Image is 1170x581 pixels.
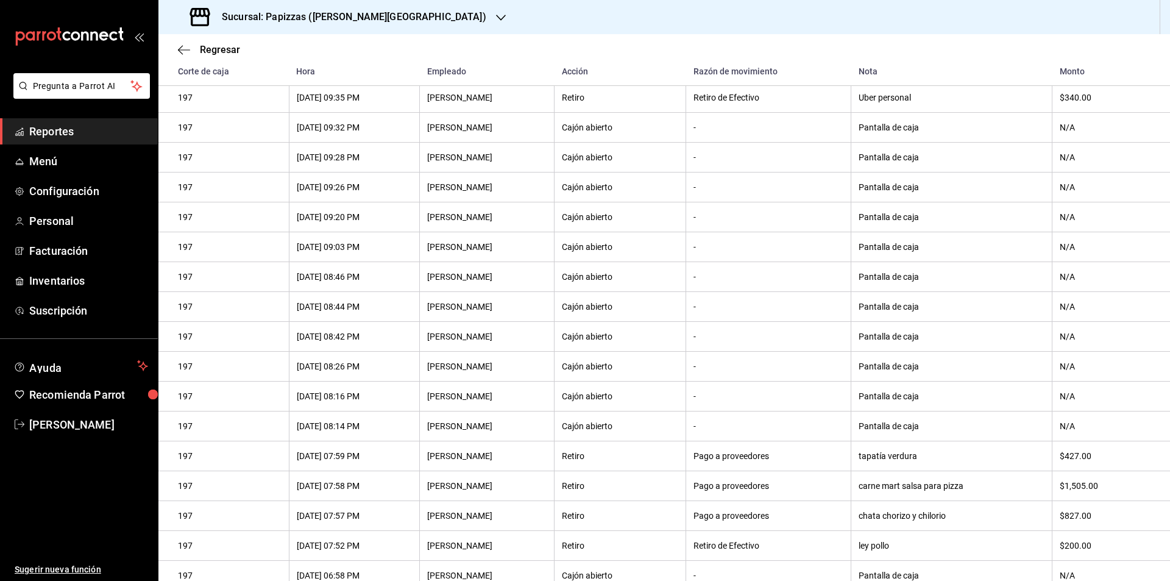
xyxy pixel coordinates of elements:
[427,272,547,282] div: [PERSON_NAME]
[427,332,547,341] div: [PERSON_NAME]
[693,212,843,222] div: -
[134,32,144,41] button: open_drawer_menu
[29,416,148,433] span: [PERSON_NAME]
[693,302,843,312] div: -
[693,421,843,431] div: -
[562,302,678,312] div: Cajón abierto
[427,541,547,551] div: [PERSON_NAME]
[1060,302,1150,312] div: N/A
[1060,451,1150,461] div: $427.00
[693,332,843,341] div: -
[859,481,1044,491] div: carne mart salsa para pizza
[178,272,282,282] div: 197
[297,93,412,102] div: [DATE] 09:35 PM
[297,391,412,401] div: [DATE] 08:16 PM
[693,93,843,102] div: Retiro de Efectivo
[297,571,412,580] div: [DATE] 06:58 PM
[859,182,1044,192] div: Pantalla de caja
[29,358,132,373] span: Ayuda
[427,182,547,192] div: [PERSON_NAME]
[427,391,547,401] div: [PERSON_NAME]
[200,44,240,55] span: Regresar
[859,571,1044,580] div: Pantalla de caja
[297,362,412,371] div: [DATE] 08:26 PM
[693,272,843,282] div: -
[859,93,1044,102] div: Uber personal
[562,152,678,162] div: Cajón abierto
[693,511,843,521] div: Pago a proveedores
[1060,123,1150,132] div: N/A
[427,152,547,162] div: [PERSON_NAME]
[178,302,282,312] div: 197
[562,451,678,461] div: Retiro
[1060,272,1150,282] div: N/A
[859,212,1044,222] div: Pantalla de caja
[562,93,678,102] div: Retiro
[427,571,547,580] div: [PERSON_NAME]
[1060,93,1150,102] div: $340.00
[1060,541,1150,551] div: $200.00
[562,182,678,192] div: Cajón abierto
[178,421,282,431] div: 197
[693,541,843,551] div: Retiro de Efectivo
[13,73,150,99] button: Pregunta a Parrot AI
[427,481,547,491] div: [PERSON_NAME]
[693,451,843,461] div: Pago a proveedores
[15,563,148,576] span: Sugerir nueva función
[562,332,678,341] div: Cajón abierto
[693,391,843,401] div: -
[297,332,412,341] div: [DATE] 08:42 PM
[29,213,148,229] span: Personal
[178,511,282,521] div: 197
[178,182,282,192] div: 197
[178,362,282,371] div: 197
[427,123,547,132] div: [PERSON_NAME]
[178,571,282,580] div: 197
[297,123,412,132] div: [DATE] 09:32 PM
[297,272,412,282] div: [DATE] 08:46 PM
[1060,212,1150,222] div: N/A
[859,272,1044,282] div: Pantalla de caja
[33,80,131,93] span: Pregunta a Parrot AI
[693,362,843,371] div: -
[693,571,843,580] div: -
[178,391,282,401] div: 197
[1060,421,1150,431] div: N/A
[562,362,678,371] div: Cajón abierto
[297,541,412,551] div: [DATE] 07:52 PM
[1060,571,1150,580] div: N/A
[297,421,412,431] div: [DATE] 08:14 PM
[859,451,1044,461] div: tapatía verdura
[562,242,678,252] div: Cajón abierto
[859,391,1044,401] div: Pantalla de caja
[427,421,547,431] div: [PERSON_NAME]
[562,272,678,282] div: Cajón abierto
[1060,481,1150,491] div: $1,505.00
[29,153,148,169] span: Menú
[178,242,282,252] div: 197
[427,242,547,252] div: [PERSON_NAME]
[859,332,1044,341] div: Pantalla de caja
[693,242,843,252] div: -
[859,123,1044,132] div: Pantalla de caja
[178,123,282,132] div: 197
[1060,362,1150,371] div: N/A
[178,481,282,491] div: 197
[693,481,843,491] div: Pago a proveedores
[859,362,1044,371] div: Pantalla de caja
[1060,182,1150,192] div: N/A
[29,183,148,199] span: Configuración
[859,511,1044,521] div: chata chorizo y chilorio
[693,152,843,162] div: -
[297,242,412,252] div: [DATE] 09:03 PM
[562,481,678,491] div: Retiro
[427,362,547,371] div: [PERSON_NAME]
[562,421,678,431] div: Cajón abierto
[178,212,282,222] div: 197
[178,332,282,341] div: 197
[859,242,1044,252] div: Pantalla de caja
[178,44,240,55] button: Regresar
[29,302,148,319] span: Suscripción
[297,182,412,192] div: [DATE] 09:26 PM
[427,93,547,102] div: [PERSON_NAME]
